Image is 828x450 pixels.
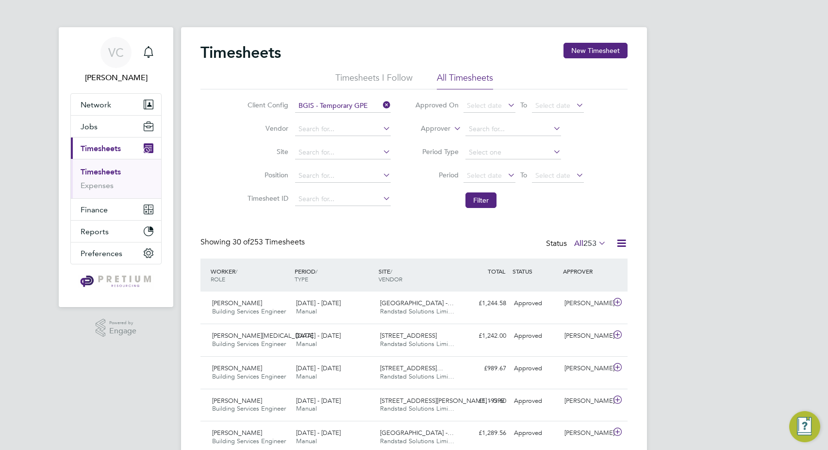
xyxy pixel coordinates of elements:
span: To [517,99,530,111]
span: [PERSON_NAME] [212,364,262,372]
div: Approved [510,295,561,312]
button: Finance [71,199,161,220]
span: Select date [535,171,570,180]
div: [PERSON_NAME] [561,328,611,344]
span: [STREET_ADDRESS]… [380,364,443,372]
a: Powered byEngage [96,319,137,337]
button: Network [71,94,161,115]
div: STATUS [510,262,561,280]
span: / [390,267,392,275]
div: [PERSON_NAME] [561,425,611,441]
span: Manual [296,404,317,413]
div: Showing [200,237,307,247]
button: Timesheets [71,138,161,159]
span: Timesheets [81,144,121,153]
span: Building Services Engineer [212,307,286,315]
span: Manual [296,307,317,315]
a: Expenses [81,181,114,190]
a: Timesheets [81,167,121,176]
span: Building Services Engineer [212,404,286,413]
input: Search for... [295,122,391,136]
div: PERIOD [292,262,376,288]
span: 253 [583,239,596,248]
span: [PERSON_NAME] [212,397,262,405]
nav: Main navigation [59,27,173,307]
label: Timesheet ID [245,194,288,203]
span: [STREET_ADDRESS] [380,331,437,340]
input: Search for... [295,99,391,113]
span: [PERSON_NAME] [212,299,262,307]
label: Client Config [245,101,288,109]
div: APPROVER [561,262,611,280]
span: 253 Timesheets [232,237,305,247]
span: Reports [81,227,109,236]
span: Building Services Engineer [212,372,286,381]
div: £989.67 [460,361,510,377]
span: TOTAL [488,267,505,275]
span: [DATE] - [DATE] [296,331,341,340]
a: VC[PERSON_NAME] [70,37,162,84]
div: SITE [376,262,460,288]
button: Preferences [71,242,161,264]
span: [DATE] - [DATE] [296,299,341,307]
div: £1,199.60 [460,393,510,409]
span: Randstad Solutions Limi… [380,340,454,348]
button: Filter [465,192,497,208]
div: [PERSON_NAME] [561,295,611,312]
a: Go to home page [70,274,162,290]
img: pretium-logo-retina.png [78,274,154,290]
label: Vendor [245,124,288,133]
input: Search for... [295,146,391,159]
span: VENDOR [379,275,402,283]
span: Manual [296,372,317,381]
span: Powered by [109,319,136,327]
h2: Timesheets [200,43,281,62]
span: TYPE [295,275,308,283]
span: Preferences [81,249,122,258]
span: Valentina Cerulli [70,72,162,84]
span: Randstad Solutions Limi… [380,404,454,413]
span: [DATE] - [DATE] [296,364,341,372]
input: Search for... [295,192,391,206]
button: New Timesheet [563,43,628,58]
input: Search for... [465,122,561,136]
div: [PERSON_NAME] [561,393,611,409]
span: Jobs [81,122,98,131]
button: Jobs [71,116,161,137]
li: All Timesheets [437,72,493,89]
label: All [574,239,606,248]
div: Approved [510,328,561,344]
div: £1,289.56 [460,425,510,441]
span: Network [81,100,111,109]
div: Approved [510,393,561,409]
div: Approved [510,361,561,377]
label: Period Type [415,147,459,156]
li: Timesheets I Follow [335,72,413,89]
span: [DATE] - [DATE] [296,429,341,437]
span: [GEOGRAPHIC_DATA] -… [380,429,454,437]
span: Randstad Solutions Limi… [380,437,454,445]
span: Manual [296,437,317,445]
span: 30 of [232,237,250,247]
span: [DATE] - [DATE] [296,397,341,405]
div: Status [546,237,608,251]
span: Manual [296,340,317,348]
div: £1,242.00 [460,328,510,344]
span: Select date [467,101,502,110]
div: £1,244.58 [460,295,510,312]
label: Approved On [415,101,459,109]
span: Building Services Engineer [212,437,286,445]
span: [STREET_ADDRESS][PERSON_NAME] - GPE [380,397,505,405]
span: [GEOGRAPHIC_DATA] -… [380,299,454,307]
button: Engage Resource Center [789,411,820,442]
label: Approver [407,124,450,134]
span: / [315,267,317,275]
span: / [235,267,237,275]
label: Position [245,171,288,179]
input: Search for... [295,169,391,183]
label: Period [415,171,459,179]
span: [PERSON_NAME] [212,429,262,437]
span: Building Services Engineer [212,340,286,348]
span: Select date [467,171,502,180]
span: ROLE [211,275,225,283]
